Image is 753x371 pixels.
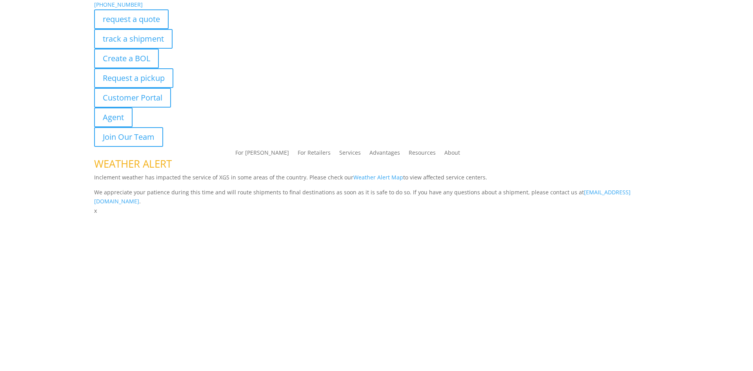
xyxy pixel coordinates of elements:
a: [PHONE_NUMBER] [94,1,143,8]
p: x [94,206,659,216]
a: For [PERSON_NAME] [235,150,289,159]
a: Request a pickup [94,68,173,88]
a: track a shipment [94,29,173,49]
a: Advantages [369,150,400,159]
a: Agent [94,108,133,127]
a: Join Our Team [94,127,163,147]
p: Inclement weather has impacted the service of XGS in some areas of the country. Please check our ... [94,173,659,188]
p: Complete the form below and a member of our team will be in touch within 24 hours. [94,231,659,241]
a: request a quote [94,9,169,29]
h1: Contact Us [94,216,659,231]
a: Services [339,150,361,159]
a: For Retailers [298,150,331,159]
span: WEATHER ALERT [94,157,172,171]
a: Weather Alert Map [353,174,403,181]
a: About [444,150,460,159]
a: Customer Portal [94,88,171,108]
p: We appreciate your patience during this time and will route shipments to final destinations as so... [94,188,659,207]
a: Create a BOL [94,49,159,68]
a: Resources [409,150,436,159]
